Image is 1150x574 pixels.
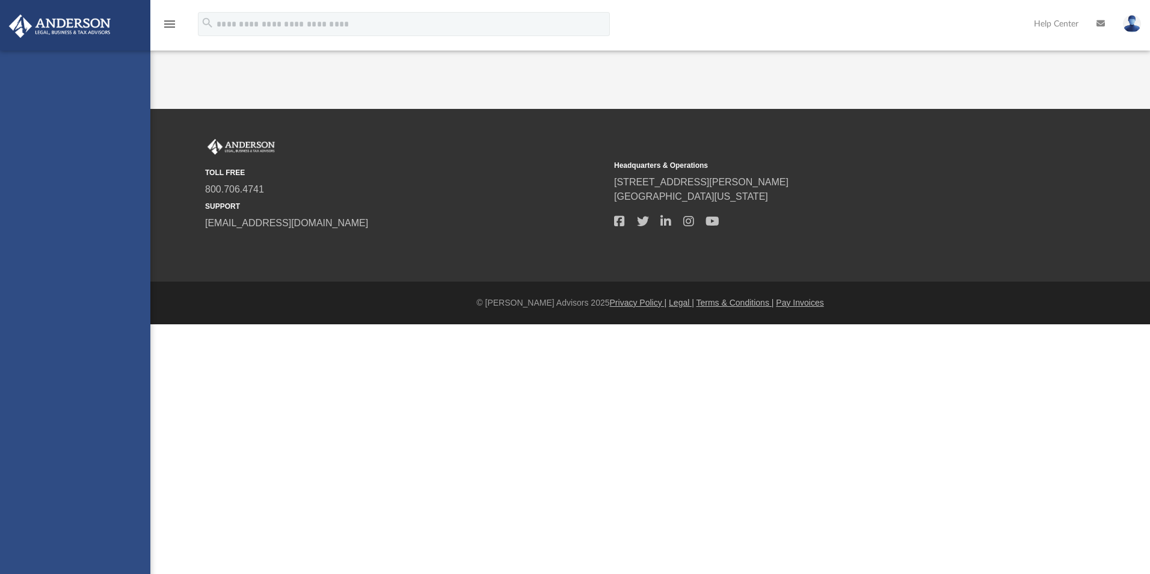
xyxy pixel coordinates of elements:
i: menu [162,17,177,31]
img: User Pic [1123,15,1141,32]
a: [STREET_ADDRESS][PERSON_NAME] [614,177,789,187]
a: 800.706.4741 [205,184,264,194]
a: menu [162,23,177,31]
img: Anderson Advisors Platinum Portal [5,14,114,38]
img: Anderson Advisors Platinum Portal [205,139,277,155]
a: Pay Invoices [776,298,823,307]
small: TOLL FREE [205,167,606,178]
small: SUPPORT [205,201,606,212]
a: [EMAIL_ADDRESS][DOMAIN_NAME] [205,218,368,228]
small: Headquarters & Operations [614,160,1015,171]
a: Terms & Conditions | [696,298,774,307]
i: search [201,16,214,29]
a: [GEOGRAPHIC_DATA][US_STATE] [614,191,768,202]
a: Legal | [669,298,694,307]
div: © [PERSON_NAME] Advisors 2025 [150,297,1150,309]
a: Privacy Policy | [610,298,667,307]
